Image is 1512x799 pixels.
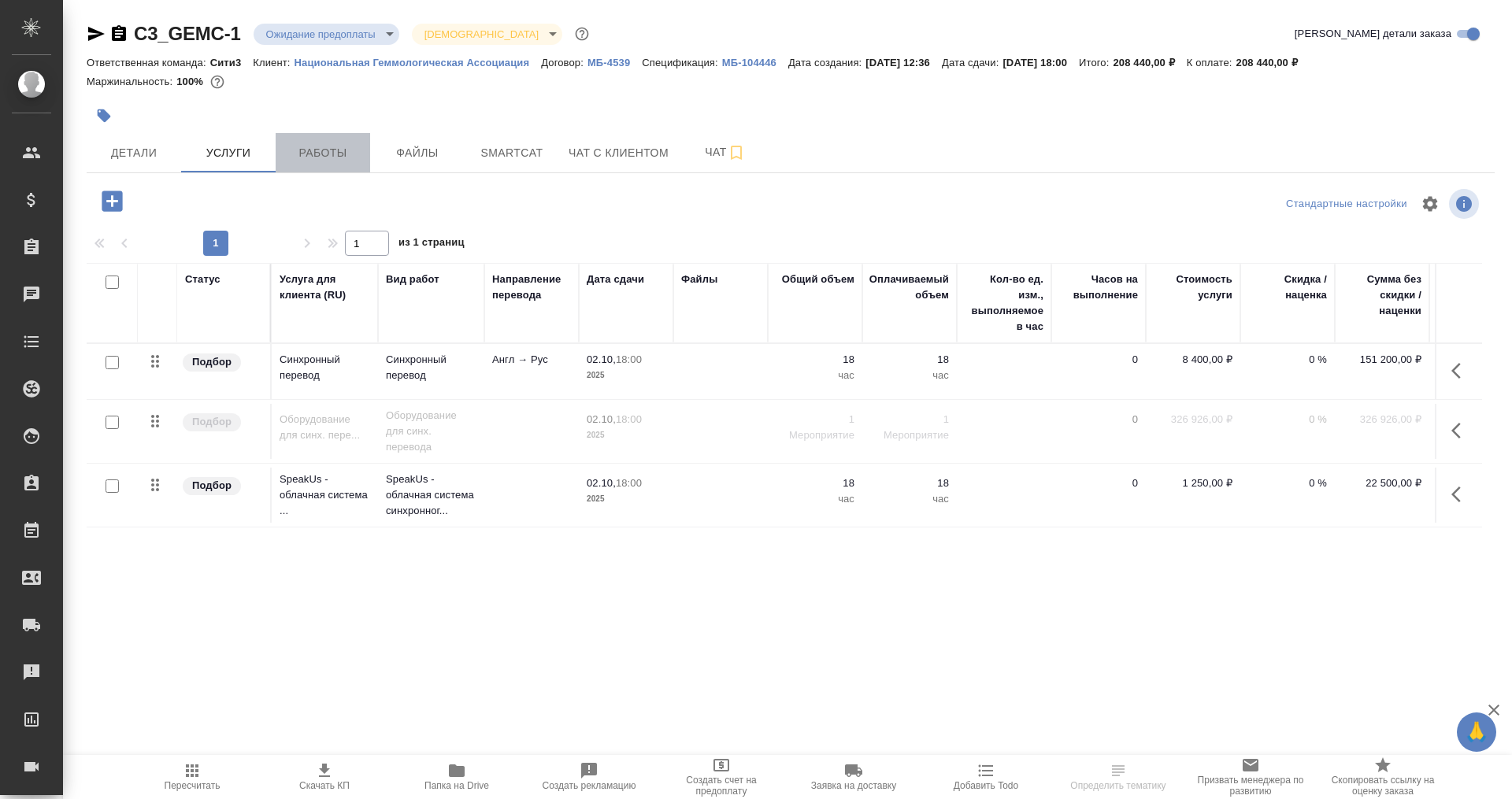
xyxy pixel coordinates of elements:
p: 0 % [1248,352,1327,368]
p: Синхронный перевод [280,352,370,383]
span: Работы [285,143,361,163]
p: Итого: [1079,57,1113,68]
span: Посмотреть информацию [1449,189,1482,219]
p: 18 [776,352,854,368]
div: Ожидание предоплаты [412,24,562,45]
p: 18:00 [616,477,642,489]
button: 0.00 RUB; [207,72,228,92]
p: 18:00 [616,413,642,425]
div: Скидка / наценка [1248,272,1327,303]
p: Дата создания: [788,57,865,68]
p: SpeakUs - облачная система ... [280,472,370,519]
p: 18 [870,352,949,368]
p: Клиент: [253,57,294,68]
p: Сити3 [210,57,254,68]
div: Услуга для клиента (RU) [280,272,370,303]
p: 2025 [587,491,665,507]
span: Услуги [191,143,266,163]
span: 🙏 [1463,716,1490,749]
p: Мероприятие [776,427,854,443]
p: 326 926,00 ₽ [1154,412,1232,427]
span: Настроить таблицу [1411,185,1449,223]
div: Оплачиваемый объем [869,272,949,303]
button: Показать кнопки [1442,412,1480,449]
p: 326 926,00 ₽ [1343,412,1421,427]
div: Файлы [681,272,717,287]
p: 1 [776,412,854,427]
p: 2025 [587,368,665,383]
p: Подбор [192,414,232,430]
button: Скопировать ссылку [109,24,128,43]
p: [DATE] 12:36 [865,57,942,68]
div: Сумма без скидки / наценки [1343,272,1421,319]
p: Спецификация: [642,57,721,68]
p: 02.10, [587,413,616,425]
div: Ожидание предоплаты [254,24,399,45]
p: 208 440,00 ₽ [1113,57,1186,68]
p: [DATE] 18:00 [1002,57,1079,68]
p: 0 % [1248,475,1327,491]
button: Показать кнопки [1442,475,1480,513]
td: 0 [1051,468,1146,523]
span: Чат [687,142,763,162]
a: Национальная Геммологическая Ассоциация [295,55,542,68]
p: час [776,491,854,507]
button: Показать кнопки [1442,352,1480,390]
td: 0 [1051,404,1146,459]
div: Общий объем [782,272,854,287]
p: 8 400,00 ₽ [1154,352,1232,368]
svg: Подписаться [727,143,746,162]
p: Подбор [192,354,232,370]
p: Ответственная команда: [87,57,210,68]
a: МБ-4539 [587,55,642,68]
p: 18 [776,475,854,491]
p: Оборудование для синх. перевода [386,408,476,455]
p: час [870,491,949,507]
p: 100% [176,76,207,87]
p: Оборудование для синх. пере... [280,412,370,443]
div: Статус [185,272,220,287]
button: Добавить тэг [87,98,121,133]
p: Подбор [192,478,232,494]
span: Чат с клиентом [569,143,669,163]
p: 151 200,00 ₽ [1343,352,1421,368]
p: час [870,368,949,383]
p: 0 % [1248,412,1327,427]
p: МБ-4539 [587,57,642,68]
span: Файлы [380,143,455,163]
p: Договор: [541,57,587,68]
td: 0 [1051,344,1146,399]
div: Часов на выполнение [1059,272,1138,303]
div: Вид работ [386,272,439,287]
p: 02.10, [587,477,616,489]
p: Дата сдачи: [942,57,1002,68]
span: Детали [96,143,172,163]
span: Smartcat [474,143,550,163]
p: 02.10, [587,353,616,365]
p: 22 500,00 ₽ [1343,475,1421,491]
p: 18:00 [616,353,642,365]
a: C3_GEMC-1 [134,23,241,44]
div: Дата сдачи [587,272,644,287]
p: час [776,368,854,383]
p: Синхронный перевод [386,352,476,383]
button: Добавить услугу [91,185,134,217]
span: из 1 страниц [398,233,465,256]
p: Мероприятие [870,427,949,443]
p: Маржинальность: [87,76,176,87]
span: [PERSON_NAME] детали заказа [1295,26,1451,42]
p: 18 [870,475,949,491]
p: 1 250,00 ₽ [1154,475,1232,491]
a: МБ-104446 [722,55,788,68]
button: 🙏 [1457,712,1496,752]
div: split button [1282,192,1411,216]
p: МБ-104446 [722,57,788,68]
div: Стоимость услуги [1154,272,1232,303]
div: Направление перевода [492,272,571,303]
div: Кол-во ед. изм., выполняемое в час [965,272,1043,335]
p: Англ → Рус [492,352,571,368]
button: Ожидание предоплаты [261,28,380,41]
p: SpeakUs - облачная система синхронног... [386,472,476,519]
p: 1 [870,412,949,427]
button: Скопировать ссылку для ЯМессенджера [87,24,106,43]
